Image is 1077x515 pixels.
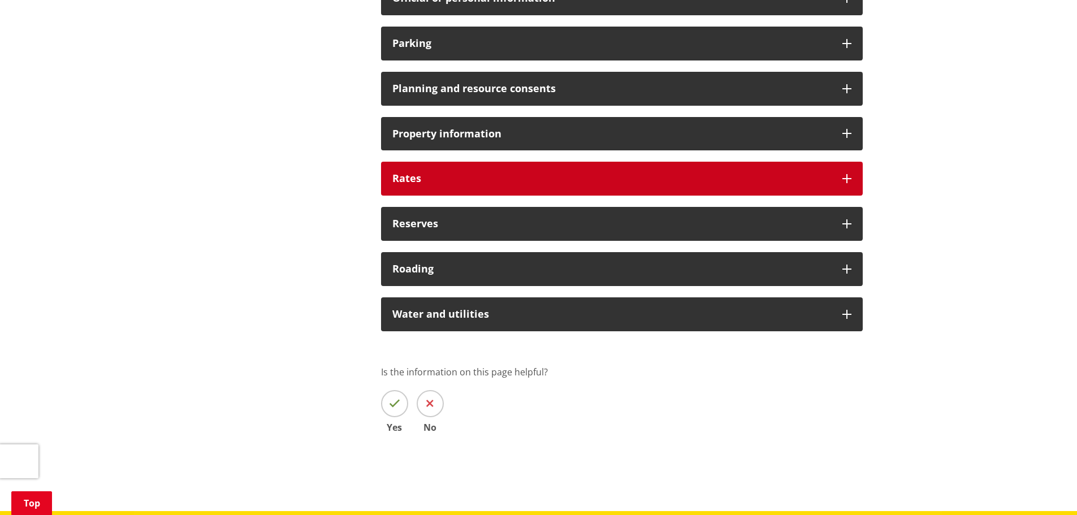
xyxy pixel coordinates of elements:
[392,83,831,94] h3: Planning and resource consents
[392,173,831,184] h3: Rates
[392,309,831,320] h3: Water and utilities
[381,423,408,432] span: Yes
[381,365,863,379] p: Is the information on this page helpful?
[392,38,831,49] h3: Parking
[392,218,831,230] h3: Reserves
[392,128,831,140] h3: Property information
[392,263,831,275] h3: Roading
[11,491,52,515] a: Top
[1025,468,1066,508] iframe: Messenger Launcher
[417,423,444,432] span: No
